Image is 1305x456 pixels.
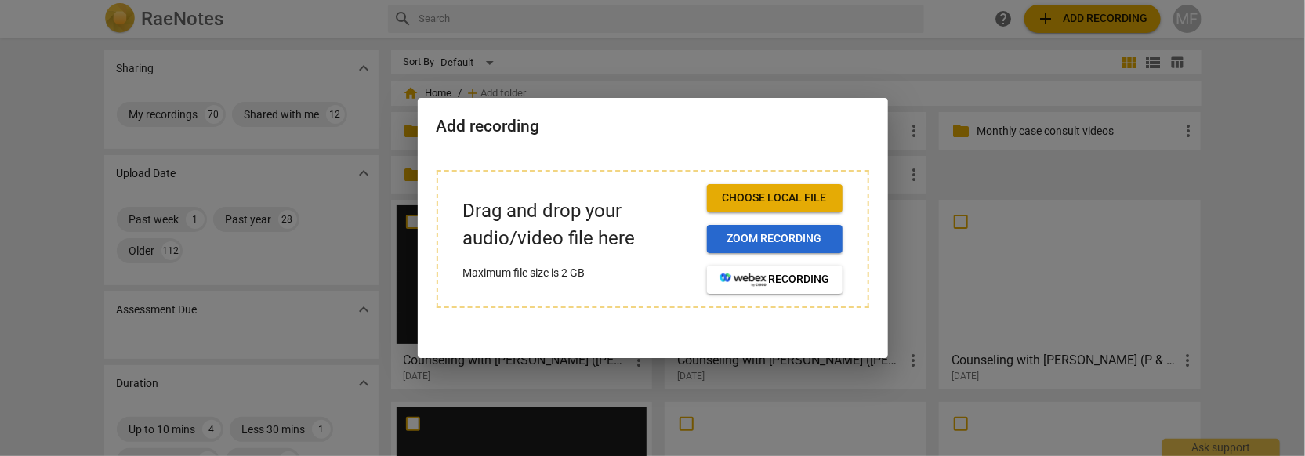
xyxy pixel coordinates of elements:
[720,272,830,288] span: recording
[437,117,869,136] h2: Add recording
[707,225,843,253] button: Zoom recording
[720,231,830,247] span: Zoom recording
[707,184,843,212] button: Choose local file
[707,266,843,294] button: recording
[720,190,830,206] span: Choose local file
[463,197,694,252] p: Drag and drop your audio/video file here
[463,265,694,281] p: Maximum file size is 2 GB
